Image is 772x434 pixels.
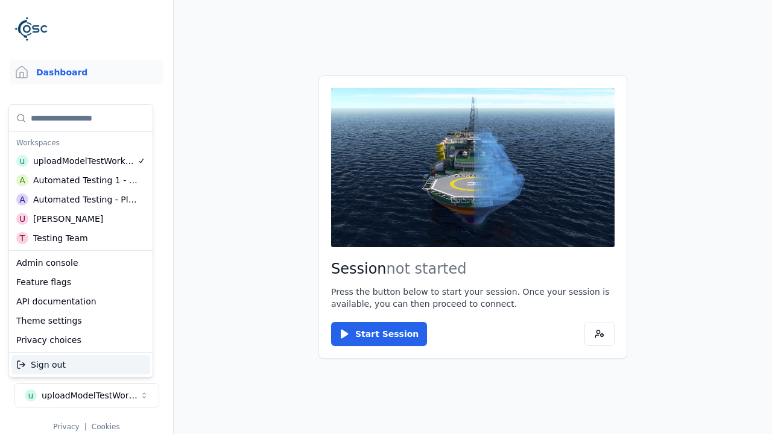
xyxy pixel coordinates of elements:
div: U [16,213,28,225]
div: Suggestions [9,105,153,250]
div: Privacy choices [11,330,150,350]
div: [PERSON_NAME] [33,213,103,225]
div: Feature flags [11,272,150,292]
div: Theme settings [11,311,150,330]
div: Sign out [11,355,150,374]
div: Automated Testing - Playwright [33,193,138,206]
div: Suggestions [9,353,153,377]
div: u [16,155,28,167]
div: Admin console [11,253,150,272]
div: uploadModelTestWorkspace [33,155,137,167]
div: A [16,193,28,206]
div: Suggestions [9,251,153,352]
div: API documentation [11,292,150,311]
div: Workspaces [11,134,150,151]
div: Testing Team [33,232,88,244]
div: A [16,174,28,186]
div: Automated Testing 1 - Playwright [33,174,138,186]
div: T [16,232,28,244]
